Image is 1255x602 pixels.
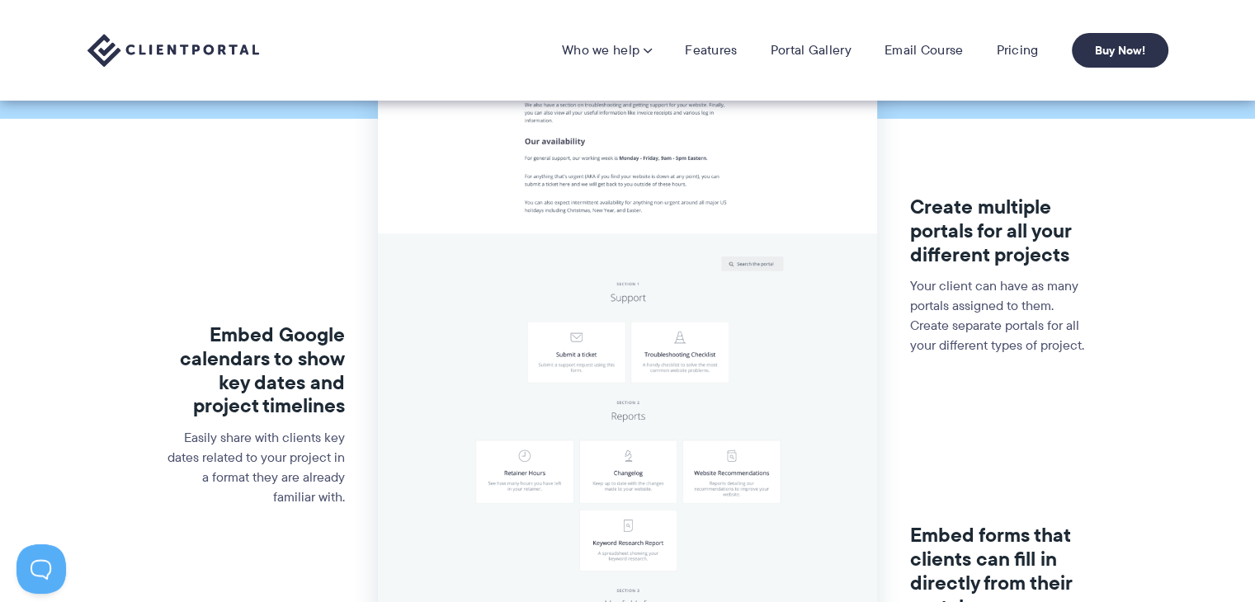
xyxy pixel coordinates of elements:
[771,42,852,59] a: Portal Gallery
[910,276,1091,355] p: Your client can have as many portals assigned to them. Create separate portals for all your diffe...
[562,42,652,59] a: Who we help
[17,544,66,594] iframe: Toggle Customer Support
[1072,33,1168,68] a: Buy Now!
[885,42,964,59] a: Email Course
[996,42,1038,59] a: Pricing
[164,323,345,418] h3: Embed Google calendars to show key dates and project timelines
[910,195,1091,266] h3: Create multiple portals for all your different projects
[685,42,737,59] a: Features
[164,428,345,507] p: Easily share with clients key dates related to your project in a format they are already familiar...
